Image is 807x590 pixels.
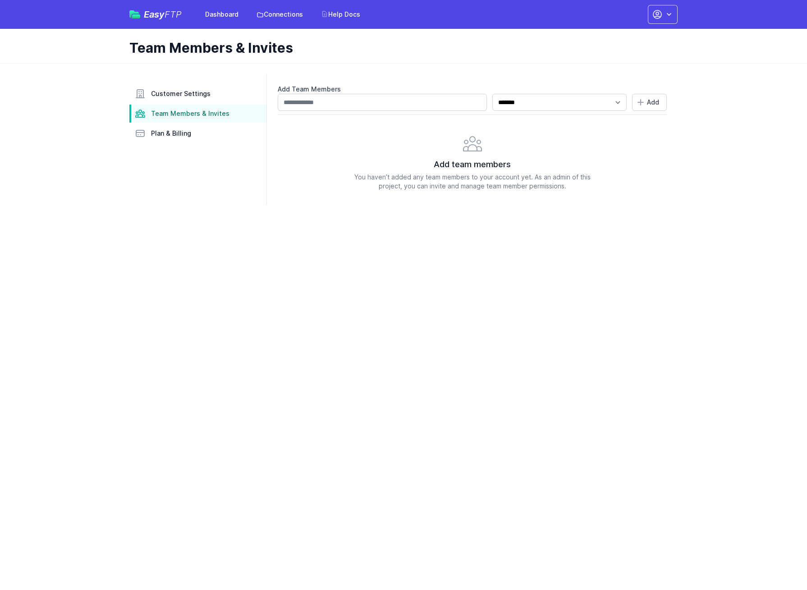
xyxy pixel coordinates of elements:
[151,129,191,138] span: Plan & Billing
[200,6,244,23] a: Dashboard
[129,105,266,123] a: Team Members & Invites
[129,85,266,103] a: Customer Settings
[165,9,182,20] span: FTP
[278,158,667,171] h2: Add team members
[647,98,659,107] span: Add
[144,10,182,19] span: Easy
[129,10,140,18] img: easyftp_logo.png
[151,89,211,98] span: Customer Settings
[278,173,667,191] p: You haven’t added any team members to your account yet. As an admin of this project, you can invi...
[129,124,266,142] a: Plan & Billing
[129,40,670,56] h1: Team Members & Invites
[632,94,667,111] button: Add
[278,85,667,94] label: Add Team Members
[151,109,229,118] span: Team Members & Invites
[251,6,308,23] a: Connections
[316,6,366,23] a: Help Docs
[129,10,182,19] a: EasyFTP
